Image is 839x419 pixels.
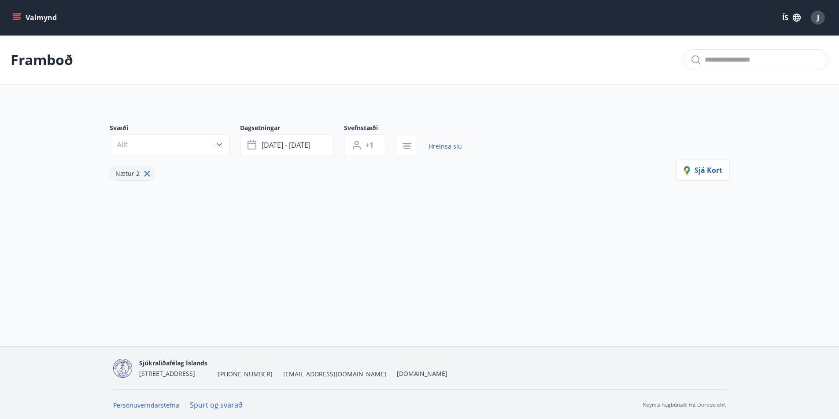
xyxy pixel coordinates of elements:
[113,401,179,409] a: Persónuverndarstefna
[240,134,333,156] button: [DATE] - [DATE]
[190,400,243,410] a: Spurt og svarað
[262,140,310,150] span: [DATE] - [DATE]
[283,370,386,379] span: [EMAIL_ADDRESS][DOMAIN_NAME]
[366,140,373,150] span: +1
[11,50,73,69] p: Framboð
[11,10,60,26] button: menu
[115,169,140,178] span: Nætur 2
[817,13,819,22] span: J
[218,370,273,379] span: [PHONE_NUMBER]
[139,359,207,367] span: Sjúkraliðafélag Íslands
[110,134,229,155] button: Allt
[110,167,155,181] div: Nætur 2
[344,134,385,156] button: +1
[139,369,195,378] span: [STREET_ADDRESS]
[807,7,828,28] button: J
[643,401,726,409] p: Keyrt á hugbúnaði frá Dorado ehf.
[684,165,722,175] span: Sjá kort
[117,140,128,149] span: Allt
[113,359,132,378] img: d7T4au2pYIU9thVz4WmmUT9xvMNnFvdnscGDOPEg.png
[777,10,806,26] button: ÍS
[397,369,447,378] a: [DOMAIN_NAME]
[240,124,344,134] span: Dagsetningar
[429,137,462,156] a: Hreinsa síu
[110,124,240,134] span: Svæði
[676,160,730,181] button: Sjá kort
[344,124,396,134] span: Svefnstæði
